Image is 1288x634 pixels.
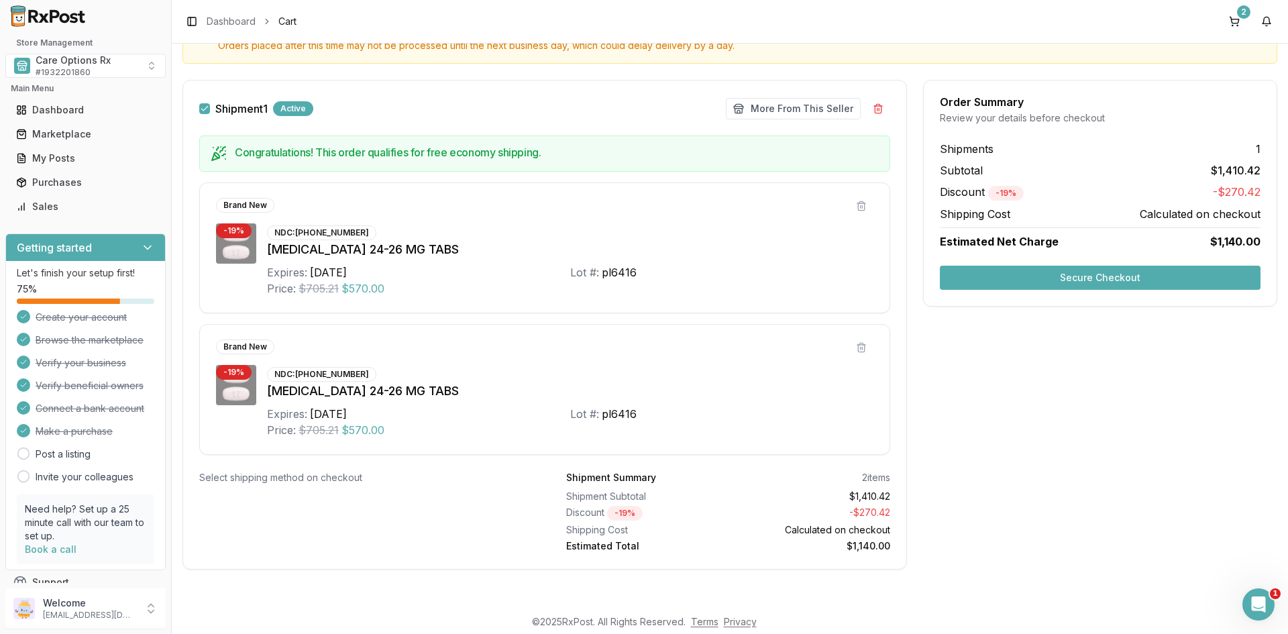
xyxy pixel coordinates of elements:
[1256,141,1260,157] span: 1
[5,5,91,27] img: RxPost Logo
[273,101,313,116] div: Active
[5,123,166,145] button: Marketplace
[13,598,35,619] img: User avatar
[216,223,256,264] img: Entresto 24-26 MG TABS
[1224,11,1245,32] button: 2
[267,406,307,422] div: Expires:
[566,539,723,553] div: Estimated Total
[734,506,891,521] div: - $270.42
[216,198,274,213] div: Brand New
[267,382,873,401] div: [MEDICAL_DATA] 24-26 MG TABS
[36,67,91,78] span: # 1932201860
[566,490,723,503] div: Shipment Subtotal
[940,235,1059,248] span: Estimated Net Charge
[1210,233,1260,250] span: $1,140.00
[267,240,873,259] div: [MEDICAL_DATA] 24-26 MG TABS
[36,425,113,438] span: Make a purchase
[570,406,599,422] div: Lot #:
[341,422,384,438] span: $570.00
[724,616,757,627] a: Privacy
[36,402,144,415] span: Connect a bank account
[691,616,718,627] a: Terms
[566,523,723,537] div: Shipping Cost
[11,170,160,195] a: Purchases
[940,141,994,157] span: Shipments
[11,146,160,170] a: My Posts
[734,490,891,503] div: $1,410.42
[36,470,133,484] a: Invite your colleagues
[5,38,166,48] h2: Store Management
[267,367,376,382] div: NDC: [PHONE_NUMBER]
[988,186,1024,201] div: - 19 %
[310,406,347,422] div: [DATE]
[36,356,126,370] span: Verify your business
[216,339,274,354] div: Brand New
[267,225,376,240] div: NDC: [PHONE_NUMBER]
[11,83,160,94] h2: Main Menu
[1213,184,1260,201] span: -$270.42
[207,15,297,28] nav: breadcrumb
[11,195,160,219] a: Sales
[566,471,656,484] div: Shipment Summary
[16,200,155,213] div: Sales
[36,54,111,67] span: Care Options Rx
[5,570,166,594] button: Support
[36,311,127,324] span: Create your account
[1270,588,1281,599] span: 1
[5,148,166,169] button: My Posts
[16,127,155,141] div: Marketplace
[1242,588,1275,621] iframe: Intercom live chat
[36,333,144,347] span: Browse the marketplace
[216,365,252,380] div: - 19 %
[17,282,37,296] span: 75 %
[235,147,879,158] h5: Congratulations! This order qualifies for free economy shipping.
[1211,162,1260,178] span: $1,410.42
[940,206,1010,222] span: Shipping Cost
[940,162,983,178] span: Subtotal
[5,54,166,78] button: Select a view
[602,264,637,280] div: pl6416
[25,543,76,555] a: Book a call
[940,266,1260,290] button: Secure Checkout
[267,422,296,438] div: Price:
[267,264,307,280] div: Expires:
[36,447,91,461] a: Post a listing
[5,99,166,121] button: Dashboard
[341,280,384,297] span: $570.00
[5,172,166,193] button: Purchases
[216,223,252,238] div: - 19 %
[5,196,166,217] button: Sales
[16,103,155,117] div: Dashboard
[734,523,891,537] div: Calculated on checkout
[566,506,723,521] div: Discount
[16,176,155,189] div: Purchases
[36,379,144,392] span: Verify beneficial owners
[199,471,523,484] div: Select shipping method on checkout
[43,610,136,621] p: [EMAIL_ADDRESS][DOMAIN_NAME]
[299,280,339,297] span: $705.21
[267,280,296,297] div: Price:
[602,406,637,422] div: pl6416
[16,152,155,165] div: My Posts
[726,98,861,119] button: More From This Seller
[940,97,1260,107] div: Order Summary
[11,122,160,146] a: Marketplace
[17,266,154,280] p: Let's finish your setup first!
[25,503,146,543] p: Need help? Set up a 25 minute call with our team to set up.
[607,506,643,521] div: - 19 %
[299,422,339,438] span: $705.21
[216,365,256,405] img: Entresto 24-26 MG TABS
[862,471,890,484] div: 2 items
[940,185,1024,199] span: Discount
[1237,5,1250,19] div: 2
[17,240,92,256] h3: Getting started
[940,111,1260,125] div: Review your details before checkout
[218,39,1266,52] span: Orders placed after this time may not be processed until the next business day, which could delay...
[207,15,256,28] a: Dashboard
[310,264,347,280] div: [DATE]
[278,15,297,28] span: Cart
[1140,206,1260,222] span: Calculated on checkout
[11,98,160,122] a: Dashboard
[43,596,136,610] p: Welcome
